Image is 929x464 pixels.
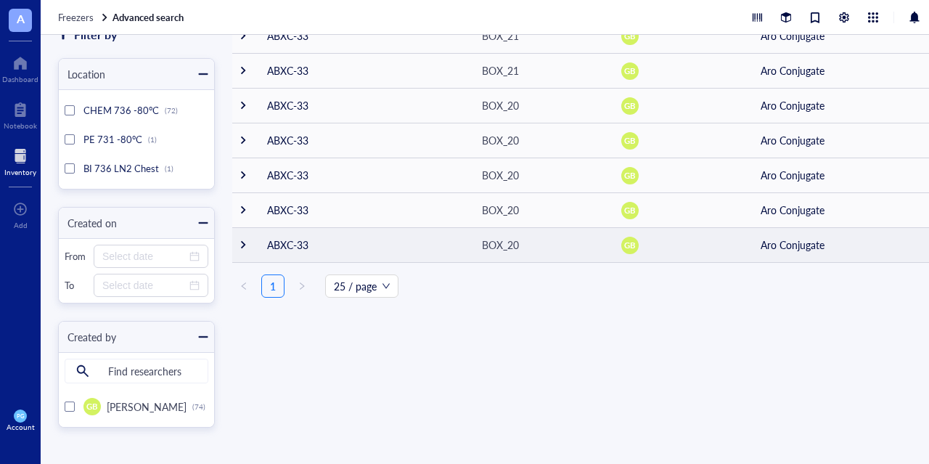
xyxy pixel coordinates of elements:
div: Created by [59,329,116,345]
div: Page Size [325,274,398,298]
div: Location [59,66,105,82]
a: 1 [262,275,284,297]
span: PG [17,412,24,419]
td: Aro Conjugate [749,192,888,227]
td: ABXC-33 [255,227,470,262]
span: GB [624,99,636,112]
button: right [290,274,314,298]
span: BI 736 LN2 Chest [83,161,159,175]
div: BOX_20 [482,237,519,253]
td: ABXC-33 [255,158,470,192]
input: Select date [102,277,187,293]
span: GB [624,169,636,182]
div: Dashboard [2,75,38,84]
a: Inventory [4,145,36,176]
div: Filter by [74,25,117,44]
span: GB [624,30,636,42]
div: (1) [165,164,173,173]
span: CHEM 736 -80°C [83,103,159,117]
a: Freezers [58,11,110,24]
td: Aro Conjugate [749,88,888,123]
a: Notebook [4,98,37,130]
span: 25 / page [334,275,390,297]
div: BOX_20 [482,97,519,113]
li: Next Page [290,274,314,298]
span: PE 731 -80°C [83,132,142,146]
span: GB [624,204,636,216]
input: Select date [102,248,187,264]
td: Aro Conjugate [749,158,888,192]
span: right [298,282,306,290]
div: Account [7,423,35,431]
td: ABXC-33 [255,88,470,123]
span: left [240,282,248,290]
div: (74) [192,402,205,411]
td: Aro Conjugate [749,18,888,53]
div: From [65,250,88,263]
div: BOX_20 [482,202,519,218]
div: (1) [148,135,157,144]
span: [PERSON_NAME] [107,399,187,414]
td: Aro Conjugate [749,53,888,88]
div: BOX_21 [482,62,519,78]
span: A [17,9,25,28]
div: Inventory [4,168,36,176]
td: ABXC-33 [255,192,470,227]
div: Add [14,221,28,229]
span: GB [86,401,98,413]
span: GB [624,239,636,251]
li: Previous Page [232,274,255,298]
td: Aro Conjugate [749,123,888,158]
div: Created on [59,215,117,231]
span: Freezers [58,10,94,24]
div: Notebook [4,121,37,130]
div: To [65,279,88,292]
div: BOX_21 [482,28,519,44]
span: GB [624,65,636,77]
td: ABXC-33 [255,53,470,88]
div: BOX_20 [482,167,519,183]
a: Dashboard [2,52,38,84]
button: left [232,274,255,298]
span: GB [624,134,636,147]
td: ABXC-33 [255,18,470,53]
div: (72) [165,106,178,115]
li: 1 [261,274,285,298]
td: Aro Conjugate [749,227,888,262]
td: ABXC-33 [255,123,470,158]
div: BOX_20 [482,132,519,148]
a: Advanced search [112,11,187,24]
